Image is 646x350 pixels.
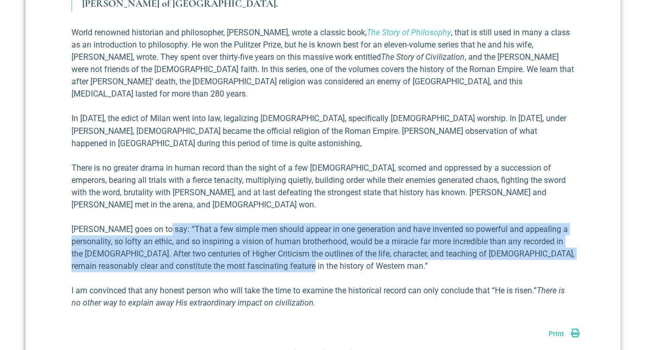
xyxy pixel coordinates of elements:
[71,161,575,211] p: There is no greater drama in human record than the sight of a few [DEMOGRAPHIC_DATA], scorned and...
[71,223,575,272] p: [PERSON_NAME] goes on to say: “That a few simple men should appear in one generation and have inv...
[71,284,575,309] p: I am convinced that any honest person who will take the time to examine the historical record can...
[381,52,465,62] i: The Story of Civilization
[71,112,575,149] p: In [DATE], the edict of Milan went into law, legalizing [DEMOGRAPHIC_DATA], specifically [DEMOGRA...
[548,329,564,337] span: Print
[71,27,575,100] p: World renowned historian and philosopher, [PERSON_NAME], wrote a classic book, , that is still us...
[548,329,580,337] a: Print
[367,28,451,37] a: The Story of Philosophy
